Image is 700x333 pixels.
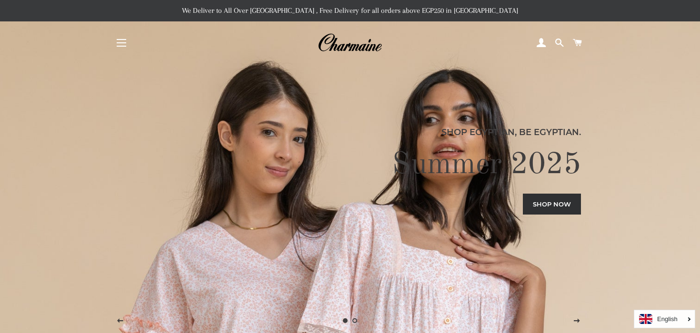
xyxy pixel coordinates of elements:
[119,126,581,139] p: Shop Egyptian, Be Egyptian.
[350,316,360,325] a: Load slide 2
[119,146,581,184] h2: Summer 2025
[340,316,350,325] a: Slide 1, current
[565,309,589,333] button: Next slide
[523,194,581,215] a: Shop now
[318,32,382,53] img: Charmaine Egypt
[657,316,678,322] i: English
[639,314,690,324] a: English
[109,309,132,333] button: Previous slide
